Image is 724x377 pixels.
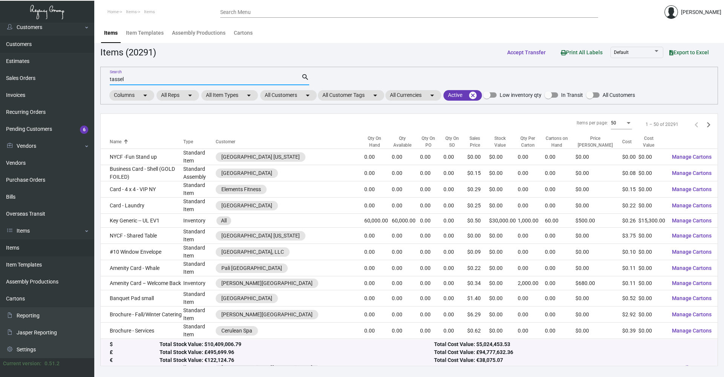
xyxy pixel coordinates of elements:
[545,149,575,165] td: 0.00
[183,181,216,198] td: Standard Item
[420,276,444,290] td: 0.00
[110,349,160,357] div: £
[126,29,164,37] div: Item Templates
[183,307,216,323] td: Standard Item
[201,90,258,101] mat-chip: All Item Types
[672,233,712,239] span: Manage Cartons
[638,260,666,276] td: $0.00
[110,357,160,365] div: €
[518,135,545,149] div: Qty Per Carton
[638,214,666,228] td: $15,300.00
[110,138,183,145] div: Name
[646,121,678,128] div: 1 – 50 of 20291
[183,244,216,260] td: Standard Item
[101,323,183,339] td: Brochure - Services
[183,339,216,355] td: Standard Item
[666,229,718,242] button: Manage Cartons
[183,276,216,290] td: Inventory
[518,214,545,228] td: 1,000.00
[420,260,444,276] td: 0.00
[545,135,575,149] div: Cartons on Hand
[101,198,183,214] td: Card - Laundry
[622,323,638,339] td: $0.39
[392,165,420,181] td: 0.00
[545,228,575,244] td: 0.00
[681,8,721,16] div: [PERSON_NAME]
[126,9,137,14] span: Items
[467,149,489,165] td: $0.00
[518,181,545,198] td: 0.00
[443,181,467,198] td: 0.00
[638,165,666,181] td: $0.00
[666,150,718,164] button: Manage Cartons
[638,276,666,290] td: $0.00
[622,244,638,260] td: $0.10
[575,276,622,290] td: $680.00
[101,290,183,307] td: Banquet Pad small
[575,244,622,260] td: $0.00
[577,120,608,126] div: Items per page:
[420,244,444,260] td: 0.00
[221,185,261,193] div: Elements Fitness
[392,214,420,228] td: 60,000.00
[443,228,467,244] td: 0.00
[611,121,632,126] mat-select: Items per page:
[545,214,575,228] td: 60.00
[666,308,718,321] button: Manage Cartons
[638,323,666,339] td: $0.00
[364,135,392,149] div: Qty On Hand
[622,290,638,307] td: $0.52
[234,29,253,37] div: Cartons
[443,290,467,307] td: 0.00
[104,29,118,37] div: Items
[638,149,666,165] td: $0.00
[364,135,385,149] div: Qty On Hand
[467,244,489,260] td: $0.09
[489,135,517,149] div: Stock Value
[518,149,545,165] td: 0.00
[638,181,666,198] td: $0.00
[392,244,420,260] td: 0.00
[392,198,420,214] td: 0.00
[545,307,575,323] td: 0.00
[467,323,489,339] td: $0.62
[364,181,392,198] td: 0.00
[107,9,119,14] span: Home
[221,264,282,272] div: Pali [GEOGRAPHIC_DATA]
[638,244,666,260] td: $0.00
[141,91,150,100] mat-icon: arrow_drop_down
[575,181,622,198] td: $0.00
[172,29,225,37] div: Assembly Productions
[420,339,444,355] td: 0.00
[221,311,313,319] div: [PERSON_NAME][GEOGRAPHIC_DATA]
[221,232,300,240] div: [GEOGRAPHIC_DATA] [US_STATE]
[364,260,392,276] td: 0.00
[545,260,575,276] td: 0.00
[443,260,467,276] td: 0.00
[364,198,392,214] td: 0.00
[101,307,183,323] td: Brochure - Fall/Winter Catering
[545,181,575,198] td: 0.00
[467,135,483,149] div: Sales Price
[160,357,434,365] div: Total Stock Value: €122,124.76
[183,214,216,228] td: Inventory
[101,214,183,228] td: Key Generic -- UL EV1
[443,307,467,323] td: 0.00
[420,198,444,214] td: 0.00
[371,91,380,100] mat-icon: arrow_drop_down
[500,90,541,100] span: Low inventory qty
[420,135,444,149] div: Qty On PO
[638,135,666,149] div: Cost Value
[638,228,666,244] td: $0.00
[638,307,666,323] td: $0.00
[555,45,609,59] button: Print All Labels
[392,149,420,165] td: 0.00
[467,214,489,228] td: $0.50
[545,339,575,355] td: 0.00
[392,323,420,339] td: 0.00
[489,214,517,228] td: $30,000.00
[575,165,622,181] td: $0.00
[575,260,622,276] td: $0.00
[507,49,546,55] span: Accept Transfer
[183,323,216,339] td: Standard Item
